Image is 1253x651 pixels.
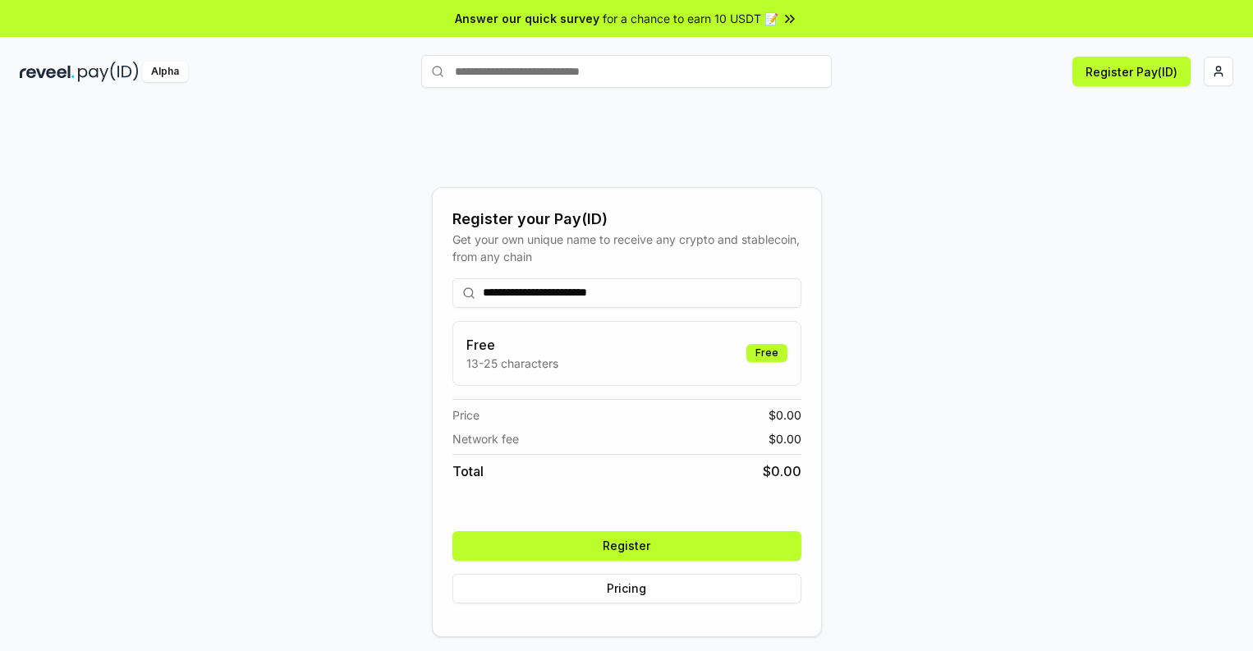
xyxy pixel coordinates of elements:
[769,406,801,424] span: $ 0.00
[142,62,188,82] div: Alpha
[746,344,787,362] div: Free
[466,355,558,372] p: 13-25 characters
[78,62,139,82] img: pay_id
[1072,57,1191,86] button: Register Pay(ID)
[466,335,558,355] h3: Free
[452,574,801,603] button: Pricing
[452,231,801,265] div: Get your own unique name to receive any crypto and stablecoin, from any chain
[452,208,801,231] div: Register your Pay(ID)
[452,461,484,481] span: Total
[20,62,75,82] img: reveel_dark
[452,531,801,561] button: Register
[763,461,801,481] span: $ 0.00
[769,430,801,447] span: $ 0.00
[455,10,599,27] span: Answer our quick survey
[452,406,480,424] span: Price
[603,10,778,27] span: for a chance to earn 10 USDT 📝
[452,430,519,447] span: Network fee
